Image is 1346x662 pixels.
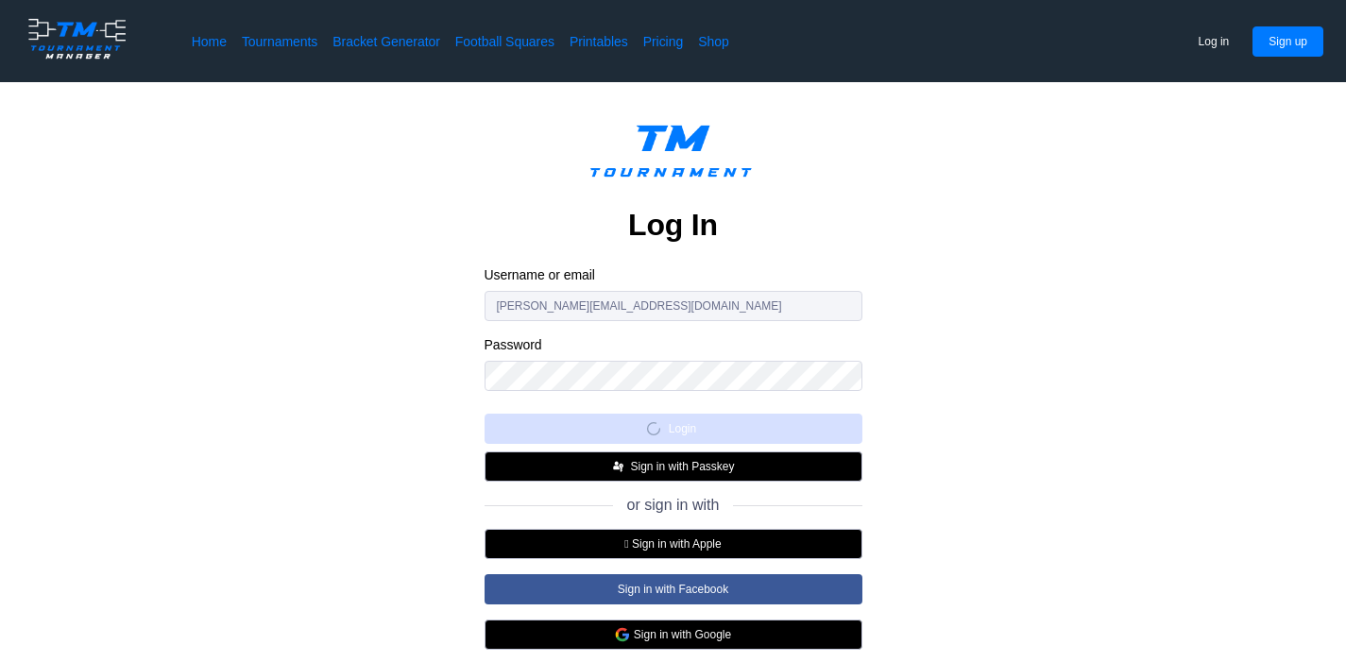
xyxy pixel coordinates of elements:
[611,459,626,474] img: FIDO_Passkey_mark_A_white.b30a49376ae8d2d8495b153dc42f1869.svg
[485,620,862,650] button: Sign in with Google
[627,497,720,514] span: or sign in with
[628,206,718,244] h2: Log In
[485,336,862,353] label: Password
[192,32,227,51] a: Home
[23,15,131,62] img: logo.ffa97a18e3bf2c7d.png
[615,627,630,642] img: google.d7f092af888a54de79ed9c9303d689d7.svg
[332,32,440,51] a: Bracket Generator
[485,266,862,283] label: Username or email
[485,574,862,604] button: Sign in with Facebook
[570,32,628,51] a: Printables
[698,32,729,51] a: Shop
[1252,26,1323,57] button: Sign up
[485,529,862,559] button:  Sign in with Apple
[1183,26,1246,57] button: Log in
[242,32,317,51] a: Tournaments
[485,291,862,321] input: username or email
[455,32,554,51] a: Football Squares
[575,112,772,198] img: logo.ffa97a18e3bf2c7d.png
[643,32,683,51] a: Pricing
[485,451,862,482] button: Sign in with Passkey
